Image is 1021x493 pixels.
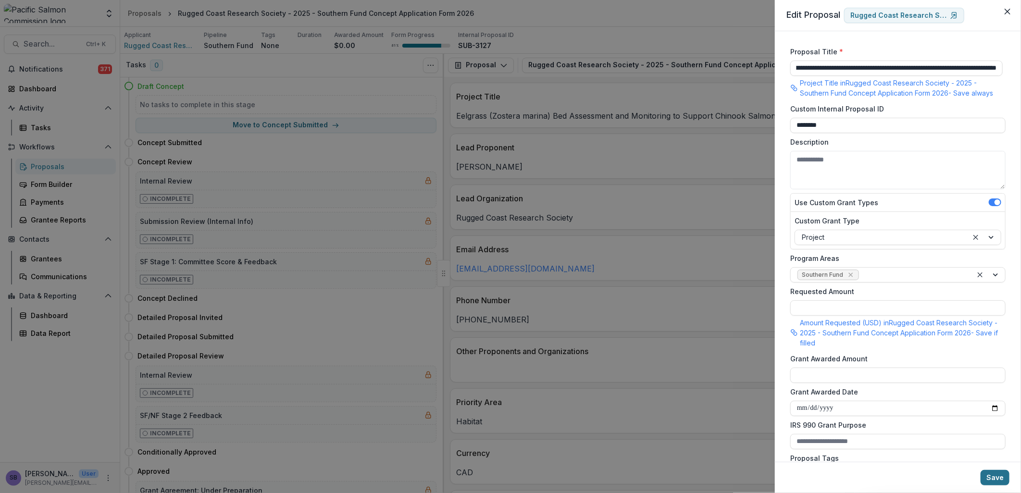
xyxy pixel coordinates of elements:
[974,269,986,281] div: Clear selected options
[846,270,856,280] div: Remove Southern Fund
[844,8,964,23] a: Rugged Coast Research Society
[795,216,996,226] label: Custom Grant Type
[802,271,843,278] span: Southern Fund
[790,453,1000,463] label: Proposal Tags
[795,197,878,208] label: Use Custom Grant Types
[790,354,1000,364] label: Grant Awarded Amount
[790,420,1000,430] label: IRS 990 Grant Purpose
[800,78,1006,98] p: Project Title in Rugged Coast Research Society - 2025 - Southern Fund Concept Application Form 20...
[790,253,1000,263] label: Program Areas
[790,104,1000,114] label: Custom Internal Proposal ID
[786,10,840,20] span: Edit Proposal
[790,47,1000,57] label: Proposal Title
[850,12,946,20] p: Rugged Coast Research Society
[800,318,1006,348] p: Amount Requested (USD) in Rugged Coast Research Society - 2025 - Southern Fund Concept Applicatio...
[1000,4,1015,19] button: Close
[790,286,1000,296] label: Requested Amount
[981,470,1009,485] button: Save
[970,232,982,243] div: Clear selected options
[790,137,1000,147] label: Description
[790,387,1000,397] label: Grant Awarded Date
